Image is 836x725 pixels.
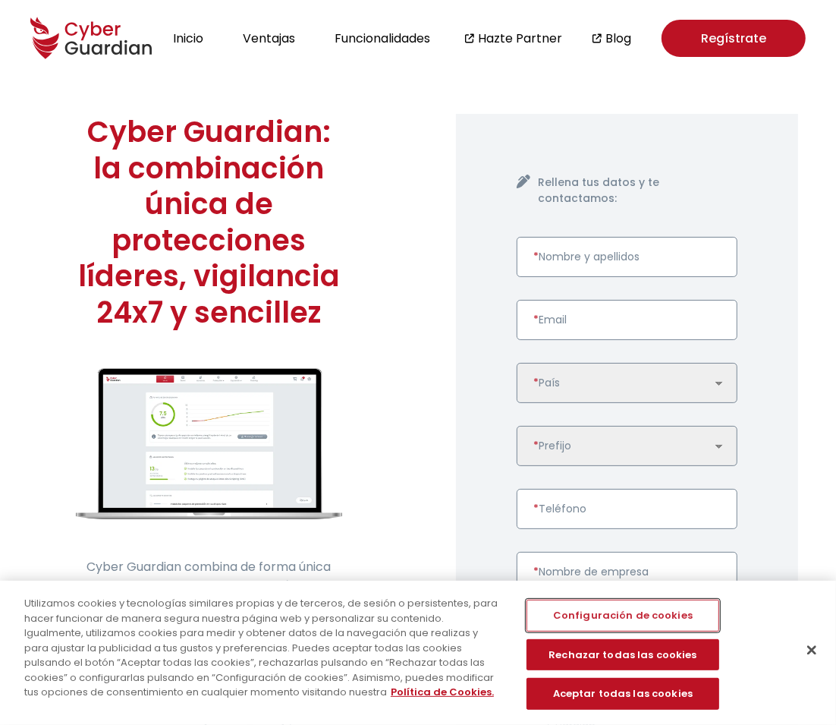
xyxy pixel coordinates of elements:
[538,175,737,206] h4: Rellena tus datos y te contactamos:
[330,28,435,49] button: Funcionalidades
[605,29,631,48] a: Blog
[517,489,737,529] input: Introduce un número de teléfono válido.
[526,600,718,632] button: Configuración de cookies, Abre el cuadro de diálogo del centro de preferencias.
[76,557,342,671] p: Cyber Guardian combina de forma única protecciones de ciberseguridad líderes*, vigilancia 24x7 y ...
[526,678,718,710] button: Aceptar todas las cookies
[24,596,501,700] div: Utilizamos cookies y tecnologías similares propias y de terceros, de sesión o persistentes, para ...
[662,20,806,57] a: Regístrate
[168,28,208,49] button: Inicio
[76,114,342,330] h1: Cyber Guardian: la combinación única de protecciones líderes, vigilancia 24x7 y sencillez
[478,29,562,48] a: Hazte Partner
[391,685,494,699] a: Más información sobre su privacidad, se abre en una nueva pestaña
[76,368,342,519] img: cyberguardian-home
[238,28,300,49] button: Ventajas
[526,639,718,671] button: Rechazar todas las cookies
[795,634,828,667] button: Cerrar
